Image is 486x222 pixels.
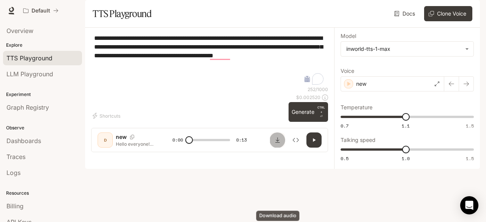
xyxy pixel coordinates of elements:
[466,155,474,162] span: 1.5
[308,86,328,93] p: 252 / 1000
[460,196,478,214] div: Open Intercom Messenger
[346,45,461,53] div: inworld-tts-1-max
[341,42,473,56] div: inworld-tts-1-max
[341,155,349,162] span: 0.5
[288,132,303,148] button: Inspect
[127,135,137,139] button: Copy Voice ID
[393,6,418,21] a: Docs
[236,136,247,144] span: 0:13
[20,3,62,18] button: All workspaces
[116,133,127,141] p: new
[341,137,376,143] p: Talking speed
[172,136,183,144] span: 0:00
[466,123,474,129] span: 1.5
[116,141,154,147] p: Hello everyone! I have a wild story about a school shooting at [GEOGRAPHIC_DATA], in [GEOGRAPHIC_...
[424,6,472,21] button: Clone Voice
[99,134,111,146] div: D
[341,105,372,110] p: Temperature
[270,132,285,148] button: Download audio
[402,155,410,162] span: 1.0
[341,123,349,129] span: 0.7
[94,34,325,86] textarea: To enrich screen reader interactions, please activate Accessibility in Grammarly extension settings
[93,6,151,21] h1: TTS Playground
[91,110,123,122] button: Shortcuts
[256,211,300,221] div: Download audio
[356,80,366,88] p: new
[289,102,328,122] button: GenerateCTRL +⏎
[402,123,410,129] span: 1.1
[32,8,50,14] p: Default
[341,68,354,74] p: Voice
[317,105,325,114] p: CTRL +
[341,33,356,39] p: Model
[317,105,325,119] p: ⏎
